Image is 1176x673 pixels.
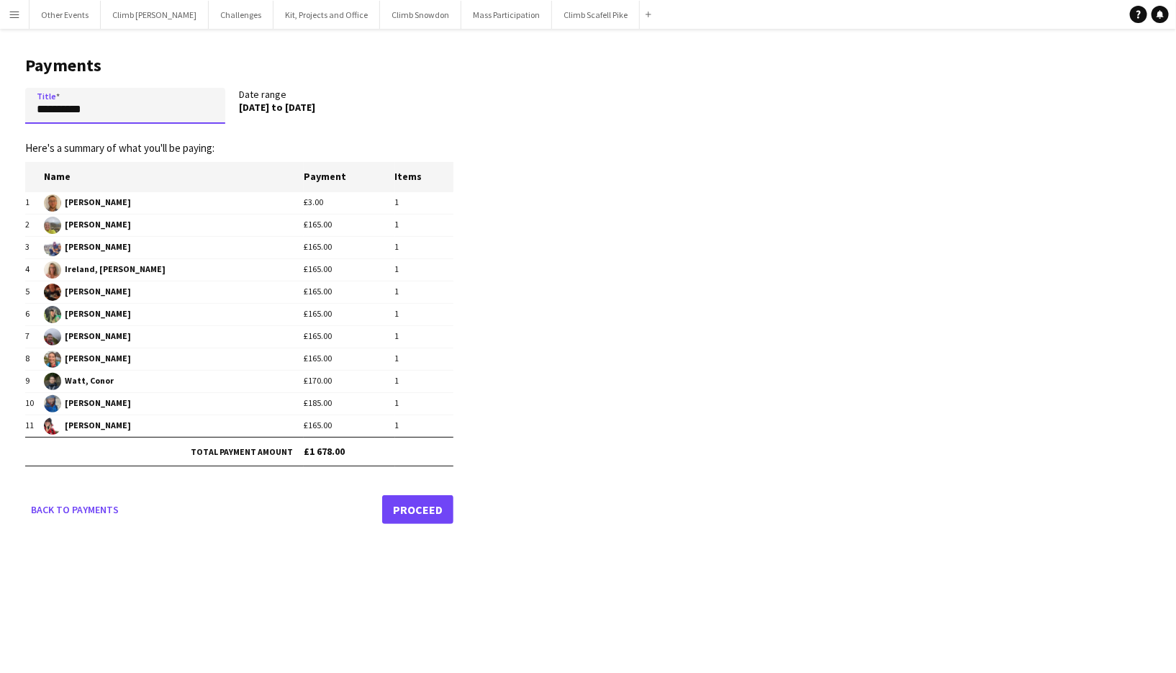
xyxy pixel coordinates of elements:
[395,370,453,392] td: 1
[25,348,44,370] td: 8
[395,162,453,191] th: Items
[395,325,453,348] td: 1
[395,236,453,258] td: 1
[240,88,454,130] div: Date range
[25,281,44,303] td: 5
[44,162,304,191] th: Name
[304,236,394,258] td: £165.00
[44,328,304,345] span: [PERSON_NAME]
[44,395,304,412] span: [PERSON_NAME]
[25,142,453,155] p: Here's a summary of what you'll be paying:
[304,370,394,392] td: £170.00
[44,261,304,279] span: Ireland, [PERSON_NAME]
[395,415,453,437] td: 1
[304,348,394,370] td: £165.00
[25,303,44,325] td: 6
[25,258,44,281] td: 4
[25,325,44,348] td: 7
[25,191,44,214] td: 1
[304,303,394,325] td: £165.00
[552,1,640,29] button: Climb Scafell Pike
[44,351,304,368] span: [PERSON_NAME]
[25,370,44,392] td: 9
[273,1,380,29] button: Kit, Projects and Office
[25,236,44,258] td: 3
[209,1,273,29] button: Challenges
[44,194,304,212] span: [PERSON_NAME]
[304,392,394,415] td: £185.00
[25,214,44,236] td: 2
[380,1,461,29] button: Climb Snowdon
[25,495,125,524] a: Back to payments
[44,217,304,234] span: [PERSON_NAME]
[304,437,453,466] td: £1 678.00
[382,495,453,524] a: Proceed
[395,281,453,303] td: 1
[304,415,394,437] td: £165.00
[44,284,304,301] span: [PERSON_NAME]
[25,392,44,415] td: 10
[395,258,453,281] td: 1
[304,325,394,348] td: £165.00
[304,281,394,303] td: £165.00
[461,1,552,29] button: Mass Participation
[25,415,44,437] td: 11
[395,303,453,325] td: 1
[395,191,453,214] td: 1
[240,101,440,114] div: [DATE] to [DATE]
[395,392,453,415] td: 1
[44,239,304,256] span: [PERSON_NAME]
[304,162,394,191] th: Payment
[304,214,394,236] td: £165.00
[395,348,453,370] td: 1
[395,214,453,236] td: 1
[44,417,304,435] span: [PERSON_NAME]
[30,1,101,29] button: Other Events
[44,306,304,323] span: [PERSON_NAME]
[101,1,209,29] button: Climb [PERSON_NAME]
[25,55,453,76] h1: Payments
[304,191,394,214] td: £3.00
[304,258,394,281] td: £165.00
[44,373,304,390] span: Watt, Conor
[25,437,304,466] td: Total payment amount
